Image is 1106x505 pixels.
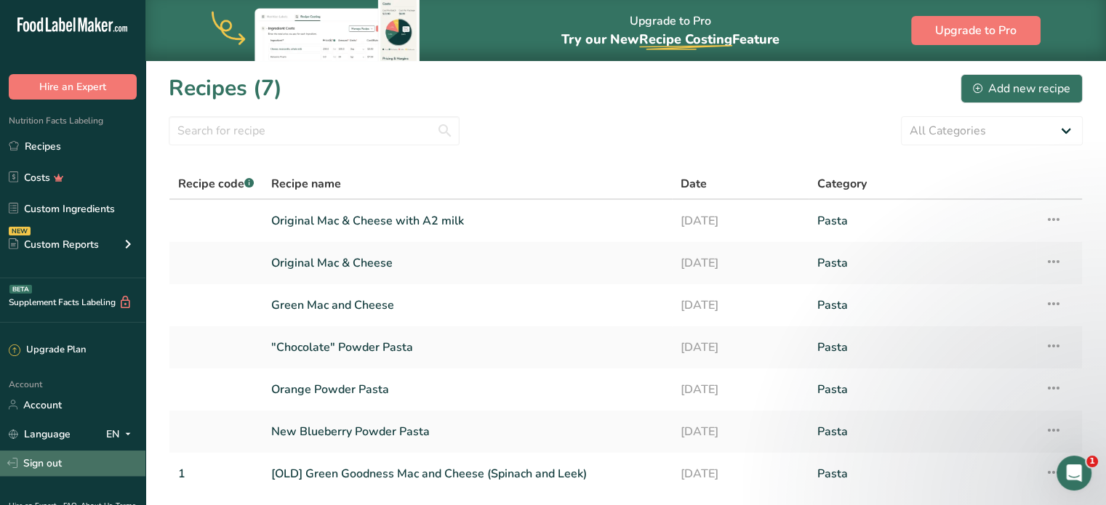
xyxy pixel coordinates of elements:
[681,374,800,405] a: [DATE]
[817,290,1027,320] a: Pasta
[681,332,800,363] a: [DATE]
[271,458,663,489] a: [OLD] Green Goodness Mac and Cheese (Spinach and Leek)
[561,31,780,48] span: Try our New Feature
[9,227,31,235] div: NEW
[681,290,800,320] a: [DATE]
[911,16,1041,45] button: Upgrade to Pro
[106,425,137,443] div: EN
[271,332,663,363] a: "Chocolate" Powder Pasta
[9,285,32,294] div: BETA
[271,206,663,236] a: Original Mac & Cheese with A2 milk
[178,176,254,192] span: Recipe code
[817,374,1027,405] a: Pasta
[817,248,1027,278] a: Pasta
[817,332,1027,363] a: Pasta
[271,374,663,405] a: Orange Powder Pasta
[681,458,800,489] a: [DATE]
[169,116,460,145] input: Search for recipe
[817,458,1027,489] a: Pasta
[817,175,867,193] span: Category
[817,416,1027,447] a: Pasta
[681,175,707,193] span: Date
[271,290,663,320] a: Green Mac and Cheese
[271,248,663,278] a: Original Mac & Cheese
[271,175,341,193] span: Recipe name
[681,416,800,447] a: [DATE]
[9,74,137,100] button: Hire an Expert
[961,74,1083,103] button: Add new recipe
[178,458,254,489] a: 1
[639,31,732,48] span: Recipe Costing
[973,80,1070,97] div: Add new recipe
[1057,456,1091,490] iframe: Intercom live chat
[681,248,800,278] a: [DATE]
[561,1,780,61] div: Upgrade to Pro
[9,343,86,357] div: Upgrade Plan
[9,421,71,447] a: Language
[681,206,800,236] a: [DATE]
[1086,456,1098,467] span: 1
[271,416,663,447] a: New Blueberry Powder Pasta
[817,206,1027,236] a: Pasta
[935,22,1017,39] span: Upgrade to Pro
[9,237,99,252] div: Custom Reports
[169,72,282,105] h1: Recipes (7)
